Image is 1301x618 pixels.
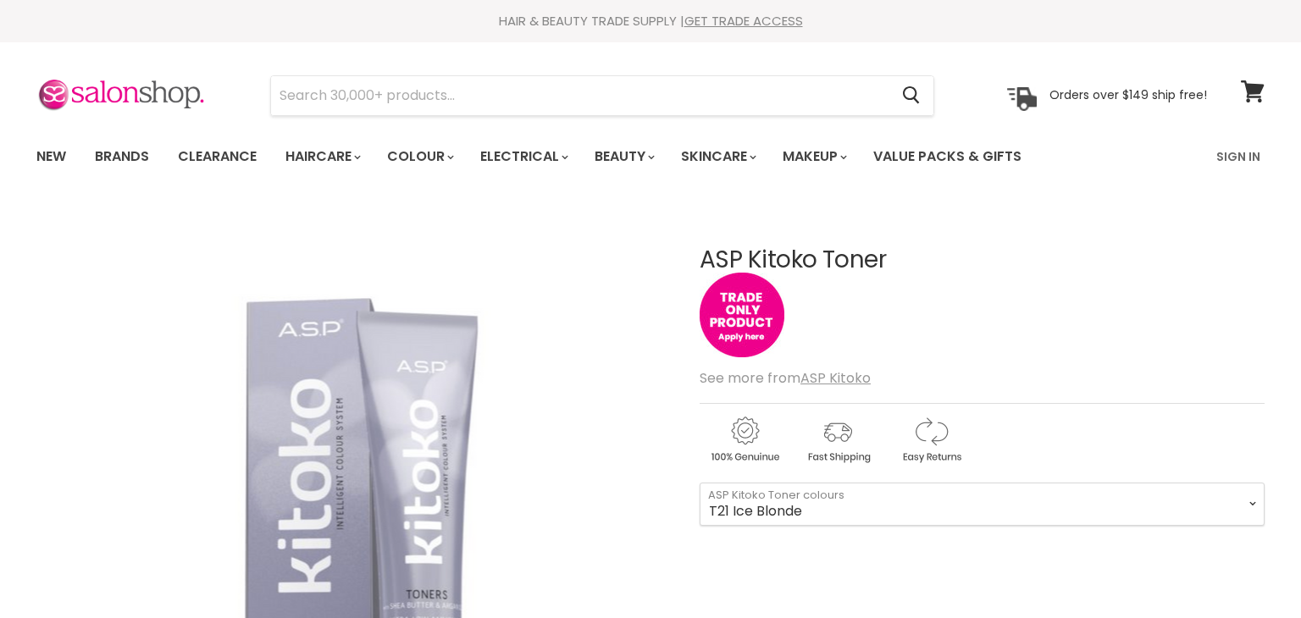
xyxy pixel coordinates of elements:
button: Search [889,76,933,115]
nav: Main [15,132,1286,181]
a: Haircare [273,139,371,174]
span: See more from [700,368,871,388]
a: ASP Kitoko [800,368,871,388]
a: Sign In [1206,139,1271,174]
div: HAIR & BEAUTY TRADE SUPPLY | [15,13,1286,30]
a: New [24,139,79,174]
a: GET TRADE ACCESS [684,12,803,30]
a: Electrical [468,139,579,174]
img: genuine.gif [700,414,789,466]
p: Orders over $149 ship free! [1049,87,1207,102]
a: Colour [374,139,464,174]
h1: ASP Kitoko Toner [700,247,1265,273]
img: tradeonly_small.jpg [700,273,784,357]
a: Makeup [770,139,857,174]
a: Clearance [165,139,269,174]
a: Skincare [668,139,767,174]
img: returns.gif [886,414,976,466]
input: Search [271,76,889,115]
a: Value Packs & Gifts [861,139,1034,174]
img: shipping.gif [793,414,883,466]
a: Beauty [582,139,665,174]
ul: Main menu [24,132,1121,181]
a: Brands [82,139,162,174]
form: Product [270,75,934,116]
